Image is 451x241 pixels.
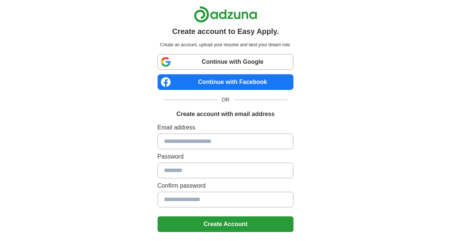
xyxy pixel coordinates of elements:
[172,26,279,37] h1: Create account to Easy Apply.
[158,181,294,190] label: Confirm password
[158,74,294,90] a: Continue with Facebook
[194,6,257,23] img: Adzuna logo
[158,216,294,232] button: Create Account
[158,123,294,132] label: Email address
[158,152,294,161] label: Password
[176,110,274,119] h1: Create account with email address
[158,54,294,70] a: Continue with Google
[159,41,292,48] p: Create an account, upload your resume and land your dream role.
[217,96,234,104] span: OR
